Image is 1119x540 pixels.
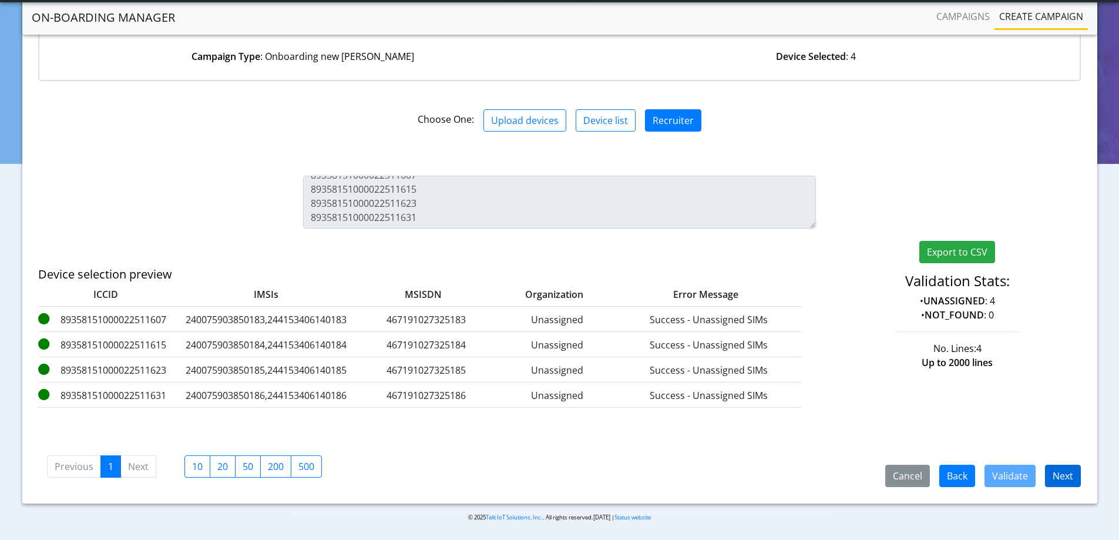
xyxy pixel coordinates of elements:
p: • : 0 [834,308,1081,322]
label: 20 [210,455,236,478]
button: Device list [576,109,636,132]
label: 467191027325186 [359,388,494,403]
div: : Onboarding new [PERSON_NAME] [46,49,560,63]
label: Success - Unassigned SIMs [621,388,797,403]
label: Success - Unassigned SIMs [621,338,797,352]
a: Status website [614,514,651,521]
label: 240075903850184,244153406140184 [178,338,354,352]
label: 240075903850185,244153406140185 [178,363,354,377]
label: Unassigned [499,313,616,327]
label: Unassigned [499,338,616,352]
span: 4 [976,342,982,355]
a: Campaigns [932,5,994,28]
a: On-Boarding Manager [32,6,175,29]
strong: Device Selected [776,50,846,63]
strong: Campaign Type [191,50,260,63]
a: Telit IoT Solutions, Inc. [486,514,543,521]
label: 240075903850183,244153406140183 [178,313,354,327]
button: Export to CSV [919,241,995,263]
a: Create campaign [994,5,1088,28]
label: Organization [475,287,593,301]
label: 500 [291,455,322,478]
label: Error Message [597,287,774,301]
strong: NOT_FOUND [925,308,984,321]
label: Unassigned [499,363,616,377]
p: © 2025 . All rights reserved.[DATE] | [288,513,831,522]
label: MSISDN [359,287,471,301]
button: Validate [984,465,1036,487]
label: 10 [184,455,210,478]
label: 467191027325185 [359,363,494,377]
label: 89358151000022511615 [38,338,173,352]
button: Recruiter [645,109,701,132]
h4: Validation Stats: [834,273,1081,290]
p: • : 4 [834,294,1081,308]
label: Success - Unassigned SIMs [621,363,797,377]
label: 89358151000022511623 [38,363,173,377]
label: 89358151000022511607 [38,313,173,327]
button: Cancel [885,465,930,487]
div: Up to 2000 lines [825,355,1090,370]
label: 89358151000022511631 [38,388,173,403]
label: 240075903850186,244153406140186 [178,388,354,403]
label: Success - Unassigned SIMs [621,313,797,327]
label: Unassigned [499,388,616,403]
h5: Device selection preview [38,267,734,281]
button: Back [939,465,975,487]
a: 1 [100,455,121,478]
button: Next [1045,465,1081,487]
label: ICCID [38,287,173,301]
button: Upload devices [483,109,566,132]
label: 50 [235,455,261,478]
div: No. Lines: [825,341,1090,355]
label: 467191027325184 [359,338,494,352]
strong: UNASSIGNED [923,294,985,307]
label: 200 [260,455,291,478]
label: 467191027325183 [359,313,494,327]
div: : 4 [560,49,1073,63]
span: Choose One: [418,113,474,126]
label: IMSIs [178,287,354,301]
